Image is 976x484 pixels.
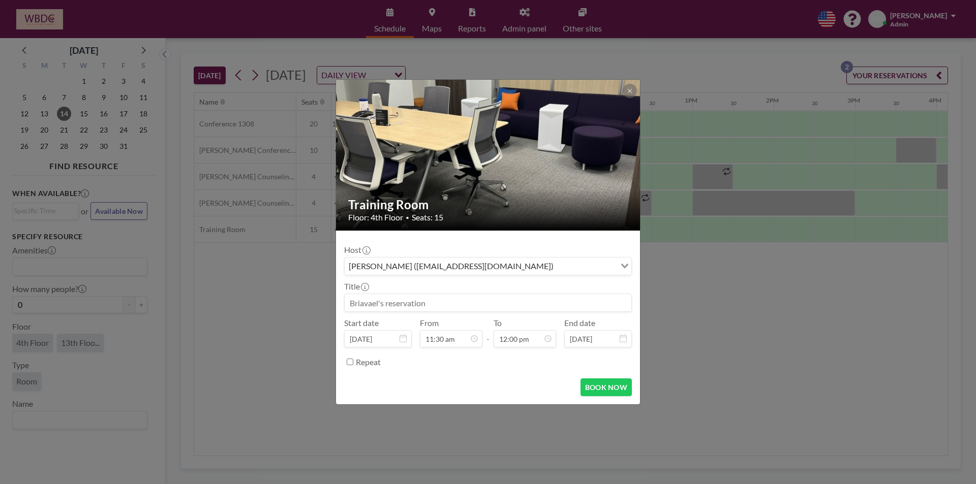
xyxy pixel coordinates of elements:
[347,260,556,273] span: [PERSON_NAME] ([EMAIL_ADDRESS][DOMAIN_NAME])
[344,281,368,292] label: Title
[348,212,403,222] span: Floor: 4th Floor
[420,318,439,328] label: From
[494,318,502,328] label: To
[344,318,379,328] label: Start date
[581,378,632,396] button: BOOK NOW
[486,321,490,344] span: -
[345,257,631,275] div: Search for option
[356,357,381,367] label: Repeat
[564,318,595,328] label: End date
[412,212,443,222] span: Seats: 15
[557,260,615,273] input: Search for option
[344,245,370,255] label: Host
[345,294,631,311] input: Briavael's reservation
[406,214,409,221] span: •
[348,197,629,212] h2: Training Room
